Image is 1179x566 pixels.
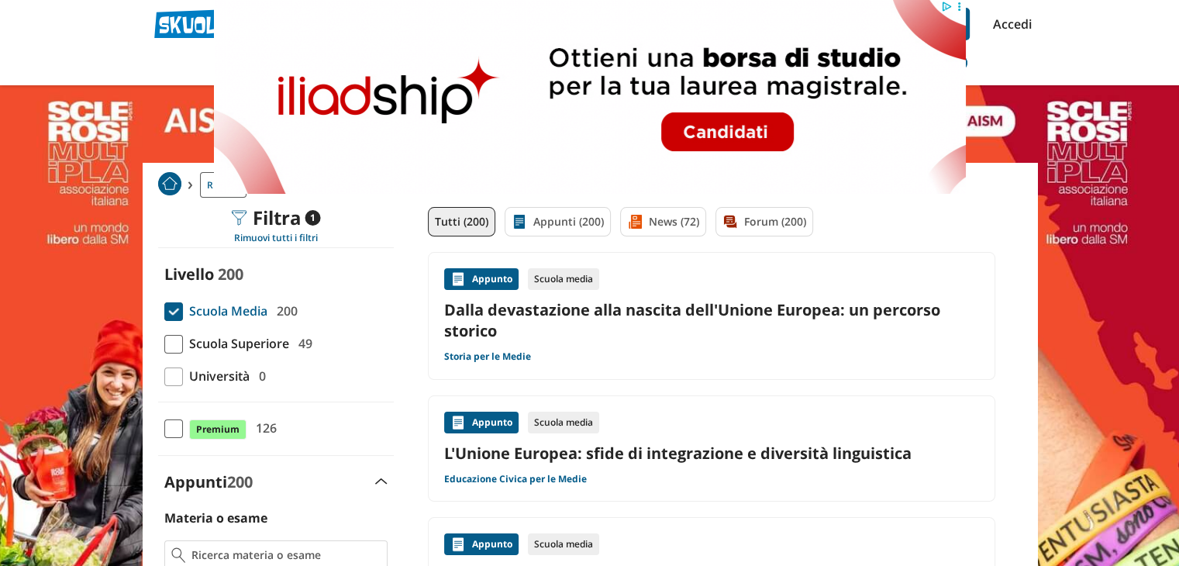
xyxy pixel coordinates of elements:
img: Forum filtro contenuto [722,214,738,230]
img: Appunti contenuto [450,537,466,552]
img: Home [158,172,181,195]
a: Home [158,172,181,198]
span: 200 [227,471,253,492]
input: Ricerca materia o esame [191,547,380,563]
a: News (72) [620,207,706,236]
a: L'Unione Europea: sfide di integrazione e diversità linguistica [444,443,979,464]
img: Appunti filtro contenuto [512,214,527,230]
img: Filtra filtri mobile [231,210,246,226]
a: Dalla devastazione alla nascita dell'Unione Europea: un percorso storico [444,299,979,341]
a: Accedi [993,8,1026,40]
span: Scuola Superiore [183,333,289,354]
label: Appunti [164,471,253,492]
div: Appunto [444,533,519,555]
img: Appunti contenuto [450,271,466,287]
a: Tutti (200) [428,207,495,236]
a: Appunti (200) [505,207,611,236]
span: Scuola Media [183,301,267,321]
span: 126 [250,418,277,438]
span: 200 [218,264,243,285]
a: Storia per le Medie [444,350,531,363]
div: Appunto [444,268,519,290]
span: 200 [271,301,298,321]
span: Università [183,366,250,386]
img: News filtro contenuto [627,214,643,230]
a: Educazione Civica per le Medie [444,473,587,485]
span: 1 [305,210,320,226]
span: Premium [189,419,246,440]
img: Appunti contenuto [450,415,466,430]
div: Scuola media [528,533,599,555]
img: Apri e chiudi sezione [375,478,388,485]
img: Ricerca materia o esame [171,547,186,563]
a: Forum (200) [715,207,813,236]
label: Materia o esame [164,509,267,526]
div: Rimuovi tutti i filtri [158,232,394,244]
span: 0 [253,366,266,386]
label: Livello [164,264,214,285]
a: Ricerca [200,172,246,198]
div: Scuola media [528,412,599,433]
div: Scuola media [528,268,599,290]
span: 49 [292,333,312,354]
div: Filtra [231,207,320,229]
div: Appunto [444,412,519,433]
